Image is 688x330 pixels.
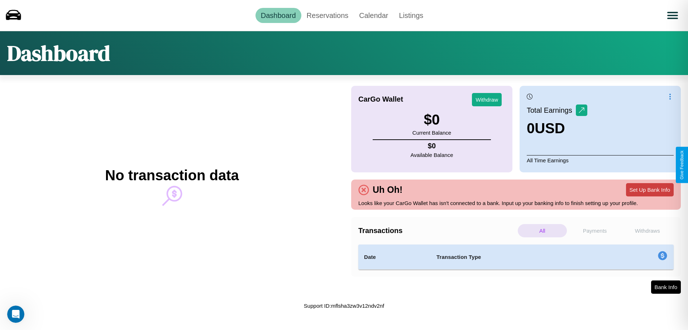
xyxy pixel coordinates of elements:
[358,227,516,235] h4: Transactions
[663,5,683,25] button: Open menu
[304,301,384,311] p: Support ID: mflsha3zw3v12ndv2nf
[527,120,587,136] h3: 0 USD
[364,253,425,261] h4: Date
[411,150,453,160] p: Available Balance
[411,142,453,150] h4: $ 0
[358,245,674,270] table: simple table
[412,128,451,138] p: Current Balance
[527,155,674,165] p: All Time Earnings
[679,150,684,180] div: Give Feedback
[358,95,403,103] h4: CarGo Wallet
[527,104,576,117] p: Total Earnings
[393,8,429,23] a: Listings
[255,8,301,23] a: Dashboard
[105,167,239,183] h2: No transaction data
[358,198,674,208] p: Looks like your CarGo Wallet has isn't connected to a bank. Input up your banking info to finish ...
[369,185,406,195] h4: Uh Oh!
[7,38,110,68] h1: Dashboard
[651,280,681,294] button: Bank Info
[436,253,599,261] h4: Transaction Type
[354,8,393,23] a: Calendar
[518,224,567,237] p: All
[7,306,24,323] iframe: Intercom live chat
[626,183,674,196] button: Set Up Bank Info
[570,224,620,237] p: Payments
[623,224,672,237] p: Withdraws
[412,112,451,128] h3: $ 0
[301,8,354,23] a: Reservations
[472,93,502,106] button: Withdraw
